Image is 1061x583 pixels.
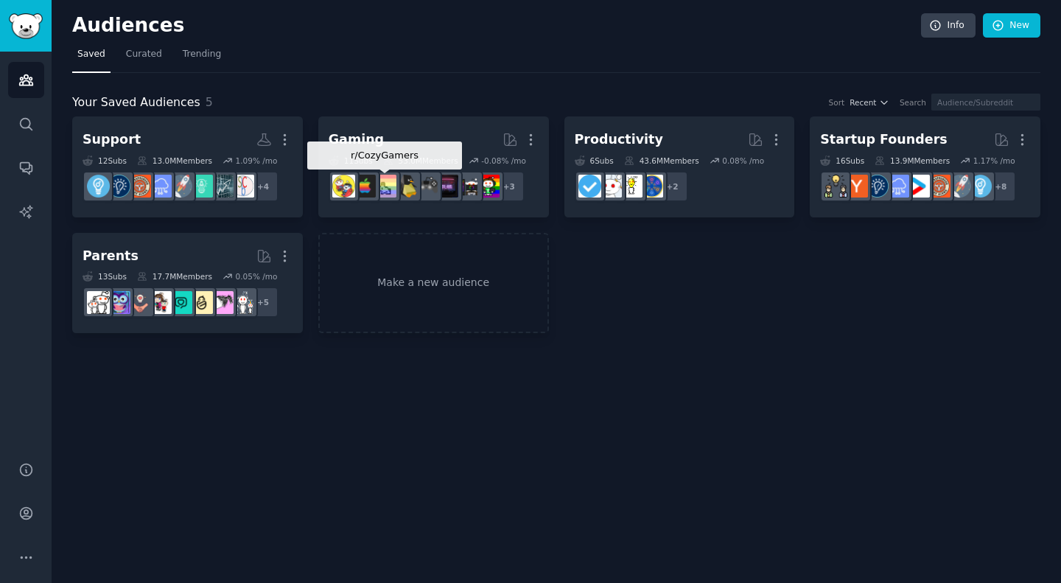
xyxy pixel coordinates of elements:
img: GamingLeaksAndRumours [435,175,458,198]
img: startups [169,175,192,198]
img: entitledparents [149,291,172,314]
img: SaaS [149,175,172,198]
img: SmallBusinessSellers [211,175,234,198]
img: CozyGamers [374,175,396,198]
div: Parents [83,247,139,265]
img: Mommit [169,291,192,314]
img: getdisciplined [578,175,601,198]
div: Search [900,97,926,108]
a: Curated [121,43,167,73]
input: Audience/Subreddit [931,94,1040,111]
div: 0.05 % /mo [235,271,277,282]
div: Startup Founders [820,130,947,149]
div: 16 Sub s [820,156,864,166]
a: Info [921,13,976,38]
img: ycombinator [845,175,868,198]
span: 5 [206,95,213,109]
div: 17.7M Members [137,271,212,282]
img: EntrepreneurRideAlong [128,175,151,198]
div: + 2 [657,171,688,202]
div: 6 Sub s [575,156,614,166]
a: Gaming11Subs53.0MMembers-0.08% /mor/CozyGamers+3gamingpcgamingGamingLeaksAndRumoursIndieGaminglin... [318,116,549,217]
button: Recent [850,97,889,108]
div: 1.09 % /mo [235,156,277,166]
img: Mom [190,291,213,314]
img: Entrepreneur [969,175,992,198]
img: growmybusiness [824,175,847,198]
img: LifeProTips [640,175,663,198]
div: 43.6M Members [624,156,699,166]
img: GummySearch logo [9,13,43,39]
div: + 4 [248,171,279,202]
img: lifehacks [620,175,642,198]
img: GamerPals [332,175,355,198]
img: family [128,291,151,314]
a: Make a new audience [318,233,549,334]
div: 12 Sub s [83,156,127,166]
a: Startup Founders16Subs13.9MMembers1.17% /mo+8EntrepreneurstartupsEntrepreneurRideAlongstartupSaaS... [810,116,1040,217]
img: gaming [477,175,500,198]
div: 0.08 % /mo [722,156,764,166]
img: linux_gaming [394,175,417,198]
img: SmallBusinessCanada [231,175,254,198]
img: startup [907,175,930,198]
img: macgaming [353,175,376,198]
div: 13.9M Members [875,156,950,166]
div: + 3 [494,171,525,202]
span: Saved [77,48,105,61]
div: -0.08 % /mo [481,156,526,166]
div: 11 Sub s [329,156,373,166]
h2: Audiences [72,14,921,38]
a: Support12Subs13.0MMembers1.09% /mo+4SmallBusinessCanadaSmallBusinessSellersSalesEntrepreneurships... [72,116,303,217]
div: Sort [829,97,845,108]
span: Curated [126,48,162,61]
div: + 5 [248,287,279,318]
span: Trending [183,48,221,61]
div: Productivity [575,130,663,149]
span: Your Saved Audiences [72,94,200,112]
img: Entrepreneur [87,175,110,198]
img: productivity [599,175,622,198]
img: Entrepreneurship [108,175,130,198]
div: 1.17 % /mo [973,156,1015,166]
div: 13 Sub s [83,271,127,282]
a: Trending [178,43,226,73]
img: SalesEntrepreneurship [190,175,213,198]
img: IndieGaming [415,175,438,198]
img: pcgaming [456,175,479,198]
img: ScienceBasedParenting [108,291,130,314]
a: Productivity6Subs43.6MMembers0.08% /mo+2LifeProTipslifehacksproductivitygetdisciplined [564,116,795,217]
div: Gaming [329,130,384,149]
span: Recent [850,97,876,108]
img: MomInstincts [231,291,254,314]
a: Parents13Subs17.7MMembers0.05% /mo+5MomInstinctsTeenMomOGandTeenMom2MomMommitentitledparentsfamil... [72,233,303,334]
img: EntrepreneurRideAlong [928,175,950,198]
img: daddit [87,291,110,314]
img: Entrepreneurship [866,175,889,198]
a: Saved [72,43,111,73]
img: TeenMomOGandTeenMom2 [211,291,234,314]
div: 53.0M Members [383,156,458,166]
div: Support [83,130,141,149]
div: + 8 [985,171,1016,202]
img: startups [948,175,971,198]
a: New [983,13,1040,38]
div: 13.0M Members [137,156,212,166]
img: SaaS [886,175,909,198]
